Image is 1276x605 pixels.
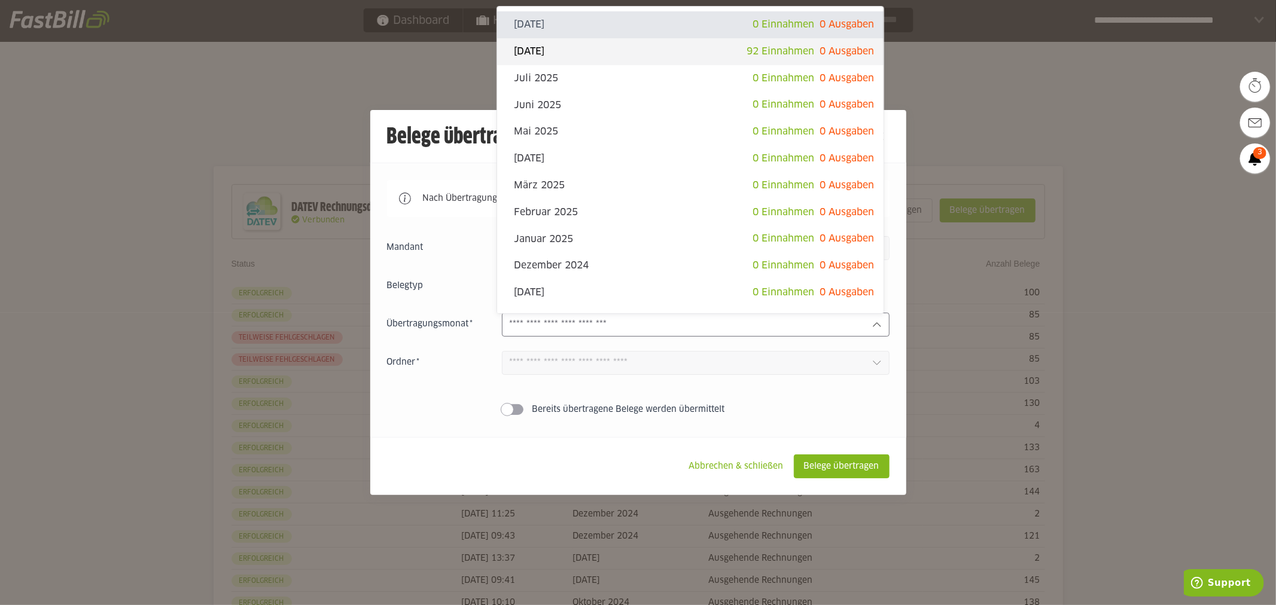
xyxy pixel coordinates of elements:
[820,207,874,217] span: 0 Ausgaben
[753,127,814,136] span: 0 Einnahmen
[820,288,874,297] span: 0 Ausgaben
[753,207,814,217] span: 0 Einnahmen
[753,100,814,109] span: 0 Einnahmen
[753,181,814,190] span: 0 Einnahmen
[497,91,884,118] sl-option: Juni 2025
[820,154,874,163] span: 0 Ausgaben
[820,20,874,29] span: 0 Ausgaben
[497,306,884,333] sl-option: Oktober 2024
[820,181,874,190] span: 0 Ausgaben
[753,20,814,29] span: 0 Einnahmen
[497,65,884,92] sl-option: Juli 2025
[753,154,814,163] span: 0 Einnahmen
[753,234,814,243] span: 0 Einnahmen
[794,454,890,478] sl-button: Belege übertragen
[820,74,874,83] span: 0 Ausgaben
[820,127,874,136] span: 0 Ausgaben
[820,234,874,243] span: 0 Ausgaben
[497,145,884,172] sl-option: [DATE]
[497,118,884,145] sl-option: Mai 2025
[747,47,814,56] span: 92 Einnahmen
[497,199,884,226] sl-option: Februar 2025
[1253,147,1266,159] span: 3
[820,261,874,270] span: 0 Ausgaben
[753,74,814,83] span: 0 Einnahmen
[497,252,884,279] sl-option: Dezember 2024
[497,38,884,65] sl-option: [DATE]
[753,288,814,297] span: 0 Einnahmen
[497,279,884,306] sl-option: [DATE]
[387,404,890,415] sl-switch: Bereits übertragene Belege werden übermittelt
[497,11,884,38] sl-option: [DATE]
[820,47,874,56] span: 0 Ausgaben
[1240,143,1270,173] a: 3
[820,100,874,109] span: 0 Ausgaben
[679,454,794,478] sl-button: Abbrechen & schließen
[497,225,884,252] sl-option: Januar 2025
[753,261,814,270] span: 0 Einnahmen
[1184,569,1264,599] iframe: Öffnet ein Widget, in dem Sie weitere Informationen finden
[497,172,884,199] sl-option: März 2025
